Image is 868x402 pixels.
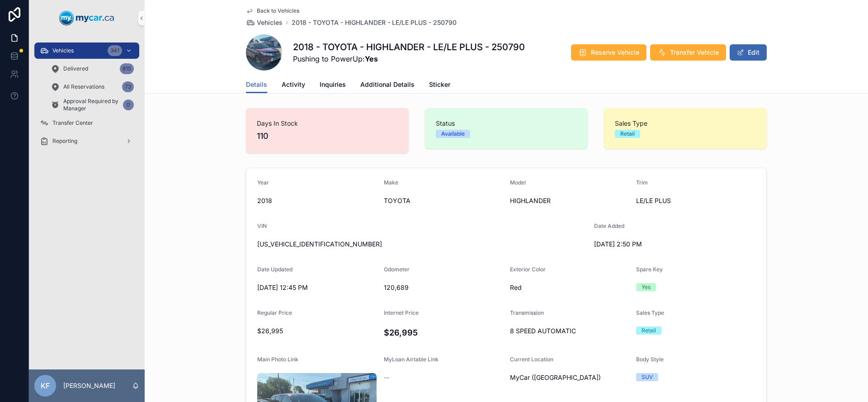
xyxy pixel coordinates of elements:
a: Approval Required by Manager0 [45,97,139,113]
span: [DATE] 2:50 PM [594,240,713,249]
span: HIGHLANDER [510,196,629,205]
span: Current Location [510,356,553,363]
button: Edit [730,44,767,61]
a: Additional Details [360,76,415,95]
div: 0 [123,99,134,110]
h1: 2018 - TOYOTA - HIGHLANDER - LE/LE PLUS - 250790 [293,41,525,53]
span: Days In Stock [257,119,398,128]
span: Spare Key [636,266,663,273]
span: Body Style [636,356,664,363]
span: Main Photo Link [257,356,298,363]
div: scrollable content [29,36,145,161]
span: Delivered [63,65,88,72]
div: SUV [642,373,653,381]
span: 110 [257,130,398,142]
span: Model [510,179,526,186]
span: Back to Vehicles [257,7,299,14]
span: All Reservations [63,83,104,90]
span: Inquiries [320,80,346,89]
span: Internet Price [384,309,419,316]
span: KF [41,380,50,391]
button: Transfer Vehicle [650,44,726,61]
span: Sales Type [636,309,664,316]
span: [US_VEHICLE_IDENTIFICATION_NUMBER] [257,240,587,249]
a: Sticker [429,76,450,95]
span: Transfer Vehicle [670,48,719,57]
a: Vehicles [246,18,283,27]
div: 73 [122,81,134,92]
span: 2018 [257,196,377,205]
span: Reserve Vehicle [591,48,639,57]
h4: $26,995 [384,326,503,339]
span: MyLoan Airtable Link [384,356,439,363]
a: Inquiries [320,76,346,95]
span: Reporting [52,137,77,145]
span: Status [436,119,577,128]
span: Trim [636,179,648,186]
span: Transmission [510,309,544,316]
a: Transfer Center [34,115,139,131]
img: App logo [59,11,114,25]
p: [PERSON_NAME] [63,381,115,390]
span: Vehicles [52,47,74,54]
span: Sticker [429,80,450,89]
a: All Reservations73 [45,79,139,95]
a: Vehicles341 [34,43,139,59]
div: Retail [642,326,656,335]
a: Back to Vehicles [246,7,299,14]
span: Activity [282,80,305,89]
span: Vehicles [257,18,283,27]
span: Details [246,80,267,89]
span: 8 SPEED AUTOMATIC [510,326,629,336]
button: Reserve Vehicle [571,44,646,61]
span: Regular Price [257,309,292,316]
span: 120,689 [384,283,503,292]
span: -- [384,373,389,382]
span: MyCar ([GEOGRAPHIC_DATA]) [510,373,601,382]
div: Yes [642,283,651,291]
span: Year [257,179,269,186]
span: Approval Required by Manager [63,98,119,112]
span: TOYOTA [384,196,503,205]
div: 341 [108,45,122,56]
a: Delivered815 [45,61,139,77]
span: Red [510,283,629,292]
a: Details [246,76,267,94]
span: VIN [257,222,267,229]
span: Date Added [594,222,624,229]
span: Transfer Center [52,119,93,127]
a: 2018 - TOYOTA - HIGHLANDER - LE/LE PLUS - 250790 [292,18,457,27]
span: Odometer [384,266,410,273]
strong: Yes [365,54,378,63]
a: Reporting [34,133,139,149]
span: Pushing to PowerUp: [293,53,525,64]
span: Additional Details [360,80,415,89]
span: $26,995 [257,326,377,336]
span: Make [384,179,398,186]
div: 815 [120,63,134,74]
div: Available [441,130,465,138]
span: Date Updated [257,266,292,273]
span: [DATE] 12:45 PM [257,283,377,292]
div: Retail [620,130,635,138]
span: Exterior Color [510,266,546,273]
span: Sales Type [615,119,756,128]
span: LE/LE PLUS [636,196,755,205]
a: Activity [282,76,305,95]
